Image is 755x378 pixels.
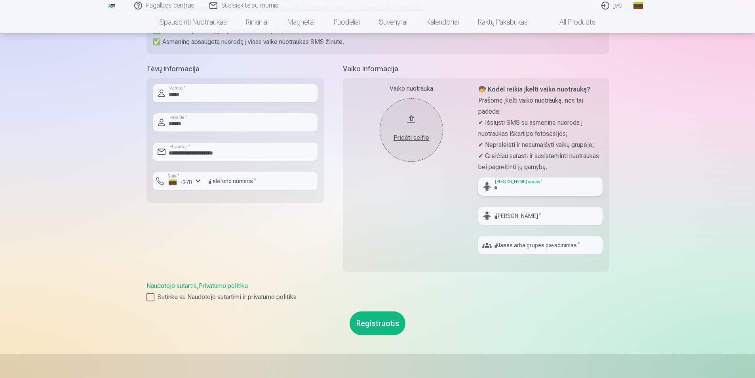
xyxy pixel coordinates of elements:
[478,95,603,117] p: Prašome įkelti vaiko nuotrauką, nes tai padeda:
[324,11,369,33] a: Puodeliai
[150,11,236,33] a: Spausdinti nuotraukas
[153,36,603,48] p: ✅ Asmeninę apsaugotą nuorodą į visas vaiko nuotraukas SMS žinute.
[478,117,603,139] p: ✔ Išsiųsti SMS su asmenine nuoroda į nuotraukas iškart po fotosesijos;
[349,84,474,94] div: Vaiko nuotrauka
[146,282,197,290] a: Naudotojo sutartis
[153,172,204,190] button: Šalis*+370
[169,178,192,186] div: +370
[350,311,405,335] button: Registruotis
[537,11,605,33] a: All products
[388,133,435,143] div: Pridėti selfie
[146,292,609,302] label: Sutinku su Naudotojo sutartimi ir privatumo politika
[417,11,468,33] a: Kalendoriai
[343,63,609,74] h5: Vaiko informacija
[165,173,182,179] label: Šalis
[146,281,609,302] div: ,
[478,139,603,151] p: ✔ Nepraleisti ir nesumaišyti vaikų grupėje;
[478,86,590,93] strong: 🧒 Kodėl reikia įkelti vaiko nuotrauką?
[108,3,116,8] img: /fa2
[278,11,324,33] a: Magnetai
[380,98,443,162] button: Pridėti selfie
[478,151,603,173] p: ✔ Greičiau surasti ir susisteminti nuotraukas bei pagreitinti jų gamybą.
[369,11,417,33] a: Suvenyrai
[468,11,537,33] a: Raktų pakabukas
[199,282,248,290] a: Privatumo politika
[236,11,278,33] a: Rinkiniai
[146,63,324,74] h5: Tėvų informacija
